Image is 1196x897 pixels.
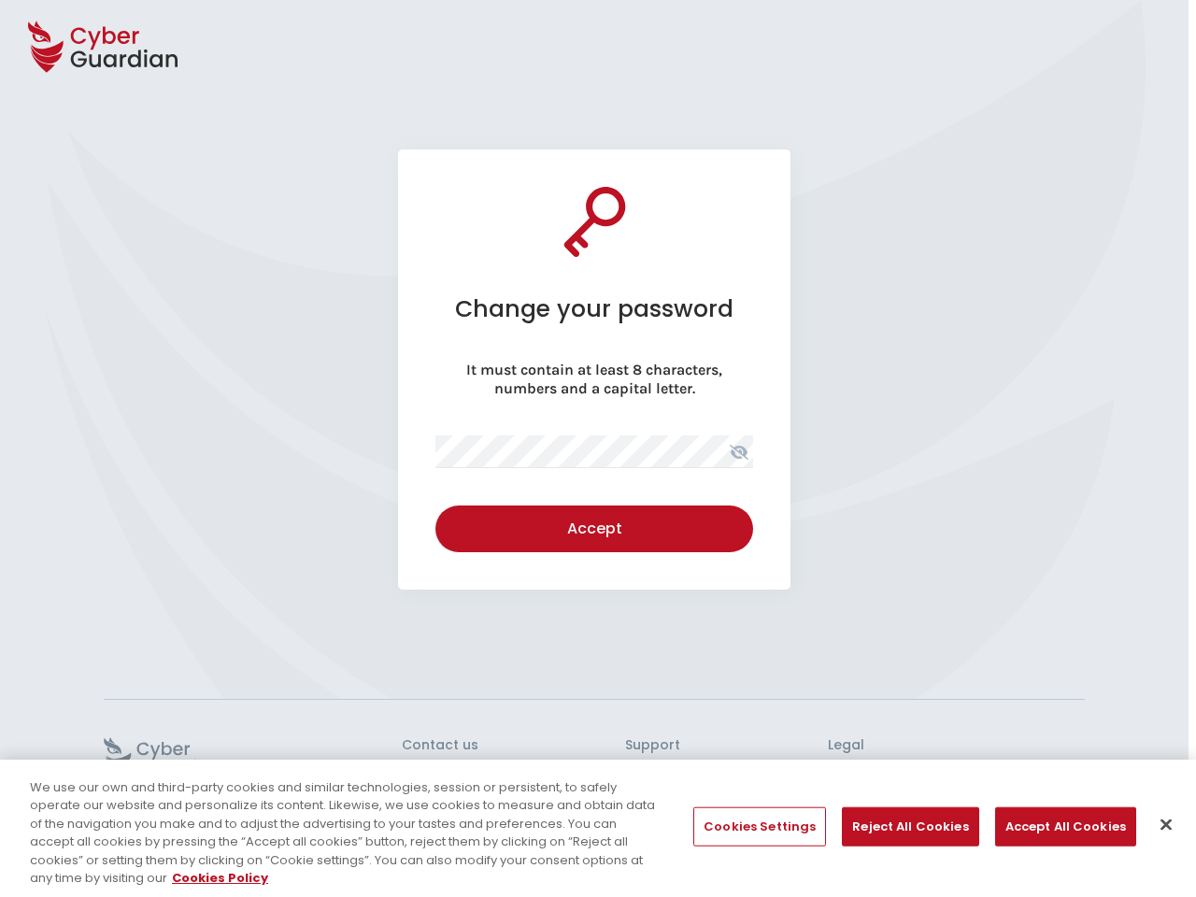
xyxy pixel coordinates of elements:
[172,869,268,887] a: More information about your privacy, opens in a new tab
[1146,804,1187,846] button: Close
[30,778,658,888] div: We use our own and third-party cookies and similar technologies, session or persistent, to safely...
[995,807,1136,847] button: Accept All Cookies
[693,807,826,847] button: Cookies Settings, Opens the preference center dialog
[842,807,978,847] button: Reject All Cookies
